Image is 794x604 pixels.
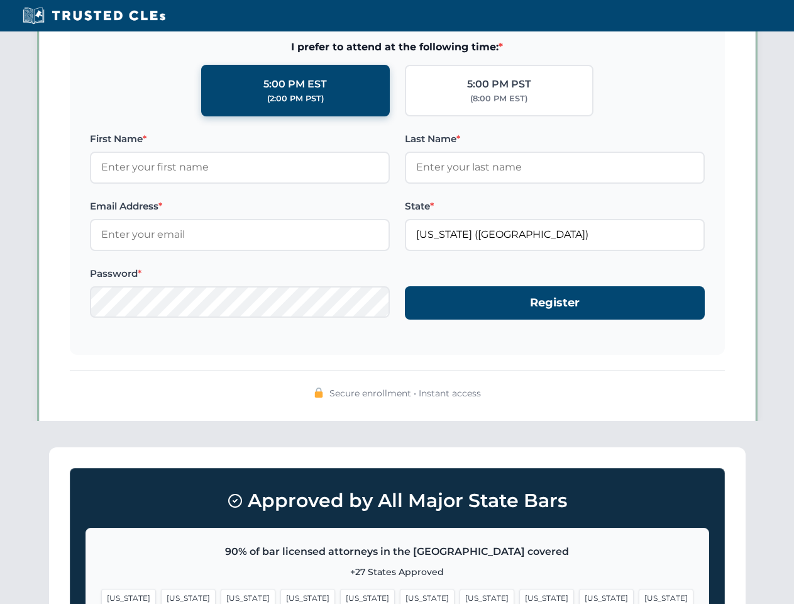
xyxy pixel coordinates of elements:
[19,6,169,25] img: Trusted CLEs
[90,152,390,183] input: Enter your first name
[101,565,693,579] p: +27 States Approved
[85,484,709,518] h3: Approved by All Major State Bars
[101,544,693,560] p: 90% of bar licensed attorneys in the [GEOGRAPHIC_DATA] covered
[405,131,705,147] label: Last Name
[90,39,705,55] span: I prefer to attend at the following time:
[470,92,527,105] div: (8:00 PM EST)
[90,266,390,281] label: Password
[467,76,531,92] div: 5:00 PM PST
[314,388,324,398] img: 🔒
[90,219,390,250] input: Enter your email
[263,76,327,92] div: 5:00 PM EST
[405,199,705,214] label: State
[90,131,390,147] label: First Name
[90,199,390,214] label: Email Address
[405,152,705,183] input: Enter your last name
[329,386,481,400] span: Secure enrollment • Instant access
[267,92,324,105] div: (2:00 PM PST)
[405,219,705,250] input: Florida (FL)
[405,286,705,320] button: Register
